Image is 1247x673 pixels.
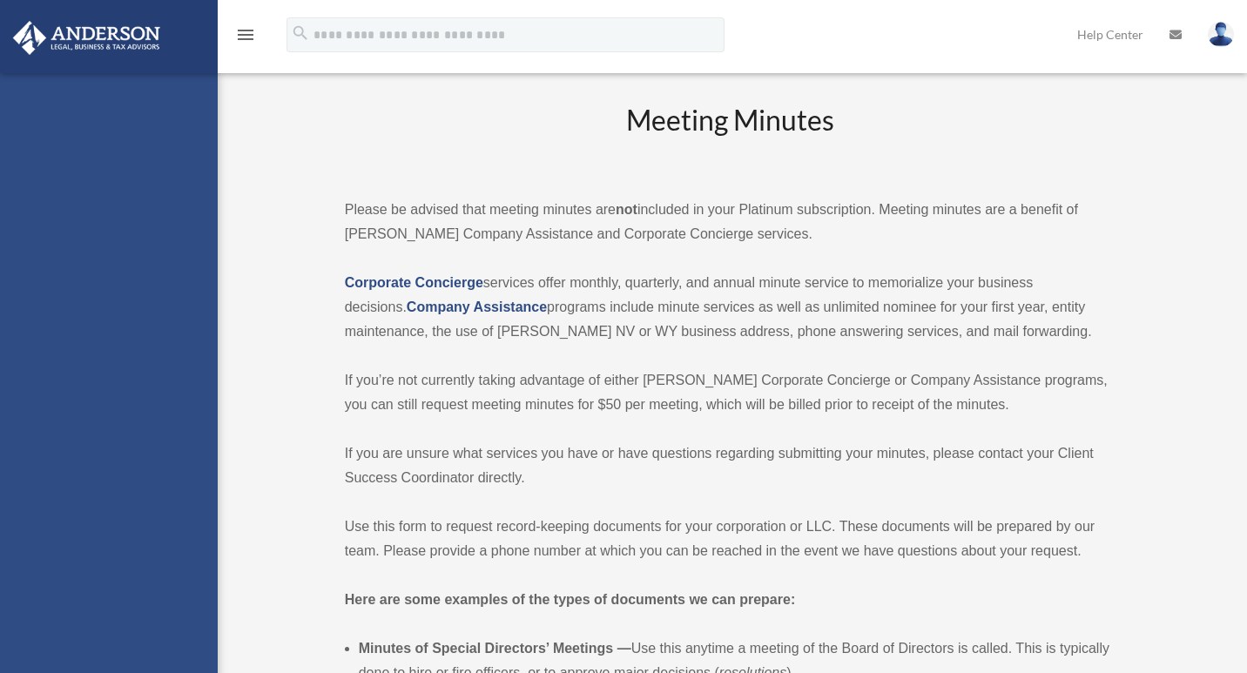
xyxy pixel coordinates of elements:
[616,202,637,217] strong: not
[8,21,165,55] img: Anderson Advisors Platinum Portal
[345,198,1116,246] p: Please be advised that meeting minutes are included in your Platinum subscription. Meeting minute...
[235,24,256,45] i: menu
[345,368,1116,417] p: If you’re not currently taking advantage of either [PERSON_NAME] Corporate Concierge or Company A...
[407,299,547,314] a: Company Assistance
[291,24,310,43] i: search
[345,275,483,290] a: Corporate Concierge
[345,592,796,607] strong: Here are some examples of the types of documents we can prepare:
[235,30,256,45] a: menu
[359,641,631,656] b: Minutes of Special Directors’ Meetings —
[345,271,1116,344] p: services offer monthly, quarterly, and annual minute service to memorialize your business decisio...
[1208,22,1234,47] img: User Pic
[345,515,1116,563] p: Use this form to request record-keeping documents for your corporation or LLC. These documents wi...
[345,101,1116,173] h2: Meeting Minutes
[345,441,1116,490] p: If you are unsure what services you have or have questions regarding submitting your minutes, ple...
